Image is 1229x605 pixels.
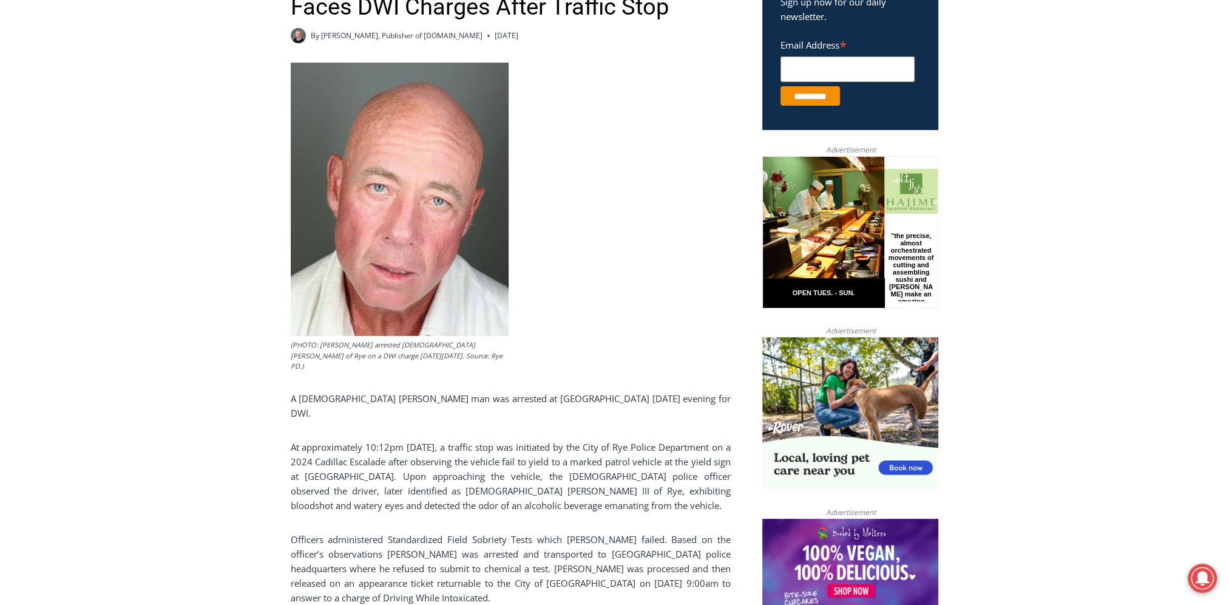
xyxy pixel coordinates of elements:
span: Open Tues. - Sun. [PHONE_NUMBER] [4,125,119,171]
span: Intern @ [DOMAIN_NAME] [317,121,563,148]
div: "the precise, almost orchestrated movements of cutting and assembling sushi and [PERSON_NAME] mak... [124,76,172,145]
span: By [311,30,319,41]
label: Email Address [780,33,915,55]
a: Author image [291,28,306,43]
a: Open Tues. - Sun. [PHONE_NUMBER] [1,122,122,151]
time: [DATE] [495,30,518,41]
span: Advertisement [813,144,887,156]
a: [PERSON_NAME], Publisher of [DOMAIN_NAME] [321,30,482,41]
a: Intern @ [DOMAIN_NAME] [292,118,588,151]
figcaption: (PHOTO: [PERSON_NAME] arrested [DEMOGRAPHIC_DATA] [PERSON_NAME] of Rye on a DWI charge [DATE][DAT... [291,340,509,372]
p: A [DEMOGRAPHIC_DATA] [PERSON_NAME] man was arrested at [GEOGRAPHIC_DATA] [DATE] evening for DWI. [291,391,731,420]
img: (PHOTO: Rye PD arrested 56 year old Thomas M. Davitt III of Rye on a DWI charge on Friday, August... [291,63,509,336]
div: "[PERSON_NAME] and I covered the [DATE] Parade, which was a really eye opening experience as I ha... [306,1,574,118]
p: At approximately 10:12pm [DATE], a traffic stop was initiated by the City of Rye Police Departmen... [291,440,731,513]
p: Officers administered Standardized Field Sobriety Tests which [PERSON_NAME] failed. Based on the ... [291,532,731,605]
span: Advertisement [813,507,887,518]
span: Advertisement [813,325,887,337]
